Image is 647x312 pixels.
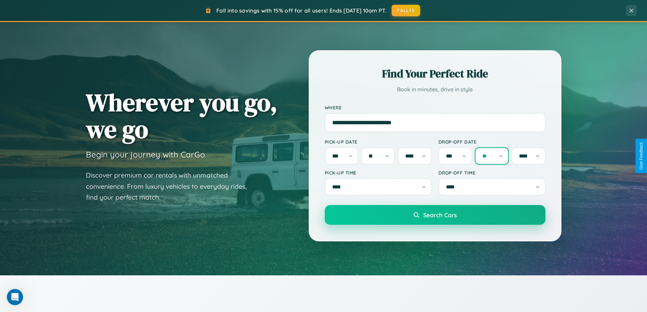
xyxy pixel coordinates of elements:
[325,66,545,81] h2: Find Your Perfect Ride
[86,149,205,160] h3: Begin your journey with CarGo
[325,85,545,94] p: Book in minutes, drive in style
[325,170,432,176] label: Pick-up Time
[325,105,545,110] label: Where
[325,139,432,145] label: Pick-up Date
[392,5,420,16] button: FALL15
[438,139,545,145] label: Drop-off Date
[325,205,545,225] button: Search Cars
[438,170,545,176] label: Drop-off Time
[423,211,457,219] span: Search Cars
[7,289,23,305] iframe: Intercom live chat
[86,170,256,203] p: Discover premium car rentals with unmatched convenience. From luxury vehicles to everyday rides, ...
[86,89,277,143] h1: Wherever you go, we go
[639,142,644,170] div: Give Feedback
[216,7,387,14] span: Fall into savings with 15% off for all users! Ends [DATE] 10am PT.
